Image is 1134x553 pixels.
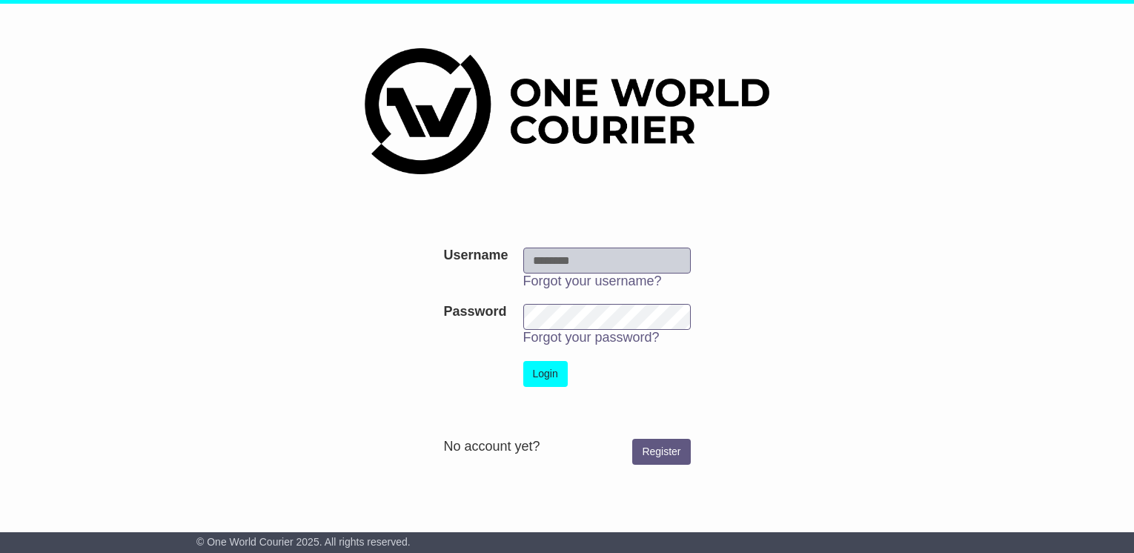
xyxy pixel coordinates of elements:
[443,304,506,320] label: Password
[523,330,660,345] a: Forgot your password?
[632,439,690,465] a: Register
[523,274,662,288] a: Forgot your username?
[523,361,568,387] button: Login
[365,48,769,174] img: One World
[196,536,411,548] span: © One World Courier 2025. All rights reserved.
[443,439,690,455] div: No account yet?
[443,248,508,264] label: Username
